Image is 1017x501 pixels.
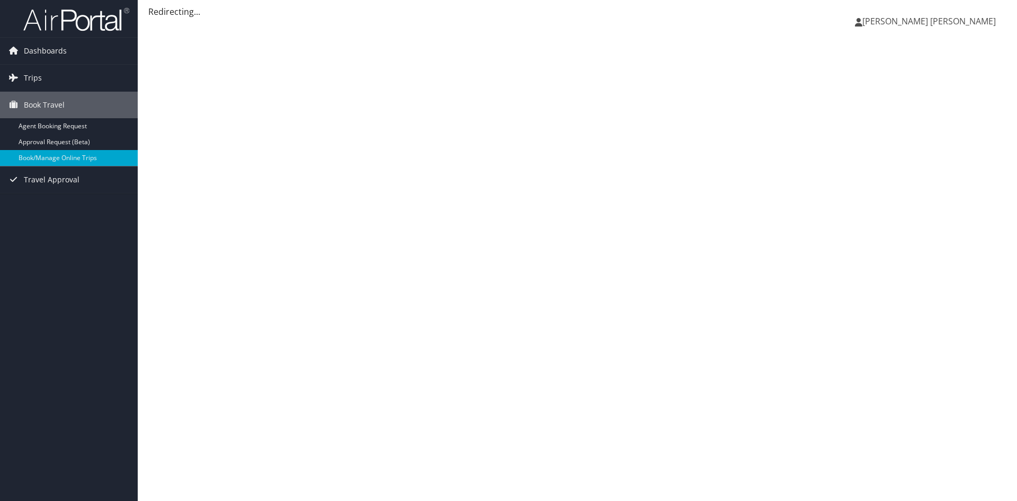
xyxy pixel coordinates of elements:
[24,65,42,91] span: Trips
[24,92,65,118] span: Book Travel
[23,7,129,32] img: airportal-logo.png
[148,5,1006,18] div: Redirecting...
[862,15,996,27] span: [PERSON_NAME] [PERSON_NAME]
[855,5,1006,37] a: [PERSON_NAME] [PERSON_NAME]
[24,166,79,193] span: Travel Approval
[24,38,67,64] span: Dashboards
